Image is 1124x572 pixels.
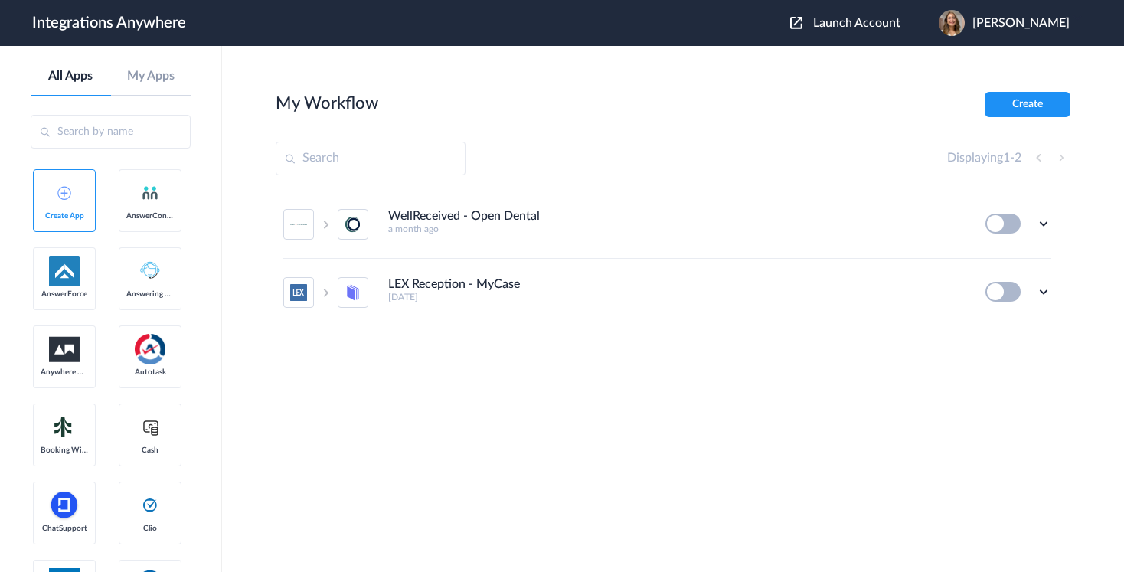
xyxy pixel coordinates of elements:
span: Answering Service [126,289,174,299]
span: Anywhere Works [41,368,88,377]
h4: WellReceived - Open Dental [388,209,540,224]
img: cash-logo.svg [141,418,160,436]
span: Create App [41,211,88,221]
img: chatsupport-icon.svg [49,490,80,521]
img: autotask.png [135,334,165,364]
span: [PERSON_NAME] [972,16,1070,31]
img: Answering_service.png [135,256,165,286]
h5: [DATE] [388,292,965,302]
span: AnswerConnect [126,211,174,221]
img: blob [939,10,965,36]
img: Setmore_Logo.svg [49,413,80,441]
h2: My Workflow [276,93,378,113]
span: Cash [126,446,174,455]
span: AnswerForce [41,289,88,299]
span: Launch Account [813,17,900,29]
a: My Apps [111,69,191,83]
button: Create [985,92,1070,117]
h1: Integrations Anywhere [32,14,186,32]
h4: LEX Reception - MyCase [388,277,520,292]
img: launch-acct-icon.svg [790,17,802,29]
img: af-app-logo.svg [49,256,80,286]
img: clio-logo.svg [141,496,159,515]
span: Booking Widget [41,446,88,455]
button: Launch Account [790,16,920,31]
h4: Displaying - [947,151,1021,165]
input: Search [276,142,466,175]
span: 1 [1003,152,1010,164]
img: add-icon.svg [57,186,71,200]
a: All Apps [31,69,111,83]
span: ChatSupport [41,524,88,533]
img: aww.png [49,337,80,362]
span: Clio [126,524,174,533]
span: Autotask [126,368,174,377]
span: 2 [1015,152,1021,164]
input: Search by name [31,115,191,149]
img: answerconnect-logo.svg [141,184,159,202]
h5: a month ago [388,224,965,234]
